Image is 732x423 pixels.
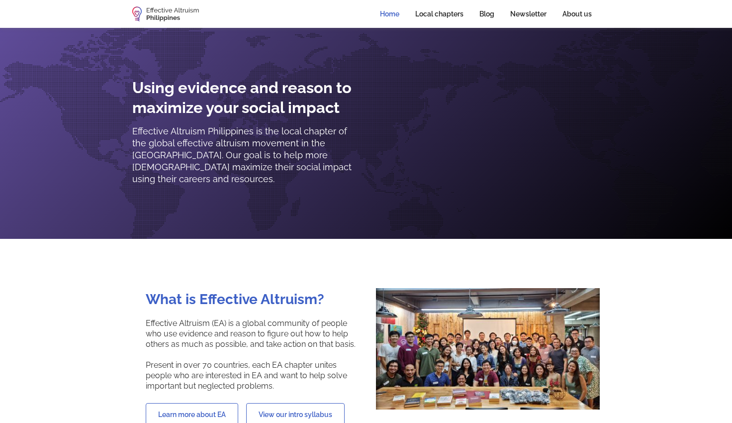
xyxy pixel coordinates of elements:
p: Effective Altruism (EA) is a global community of people who use evidence and reason to figure out... [146,318,364,391]
a: Local chapters [407,3,471,25]
a: About us [554,3,600,25]
a: Blog [471,3,502,25]
h2: Using evidence and reason to maximize your social impact [132,78,363,117]
a: Home [372,3,407,25]
a: home [132,6,199,21]
a: Newsletter [502,3,554,25]
h2: What is Effective Altruism? [146,291,324,309]
p: Effective Altruism Philippines is the local chapter of the global effective altruism movement in ... [132,125,363,185]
